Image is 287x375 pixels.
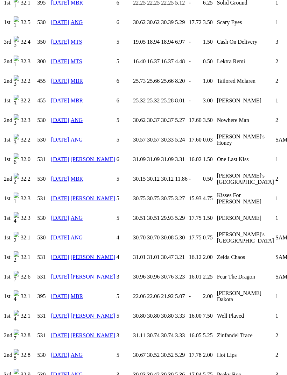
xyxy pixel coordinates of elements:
a: [DATE] [51,293,69,299]
td: 5.27 [175,111,188,130]
td: 4.75 [203,189,216,208]
td: 4 [116,228,132,247]
td: 30.76 [161,267,174,286]
td: 22.06 [133,287,146,306]
td: 30.33 [161,130,174,149]
td: 531 [37,267,50,286]
td: 5 [116,346,132,365]
td: 30.51 [133,209,146,228]
td: 30.12 [161,170,174,188]
td: 16.02 [189,150,202,169]
td: 32.2 [20,91,36,110]
a: MTS [71,39,82,45]
img: 2 [14,173,19,185]
td: 3.27 [175,189,188,208]
td: 16.40 [133,52,146,71]
td: 31.09 [133,150,146,169]
td: 530 [37,346,50,365]
a: [DATE] [51,235,69,240]
td: 30.15 [133,170,146,188]
td: Zelda Chaos [217,248,274,267]
td: 0.75 [203,228,216,247]
td: 19.05 [133,33,146,51]
td: 30.62 [147,13,160,32]
td: - [189,287,202,306]
td: 3.33 [175,307,188,325]
a: [DATE] [51,274,69,280]
td: 5.07 [175,287,188,306]
td: - [189,52,202,71]
td: 6 [116,72,132,91]
a: [DATE] [51,332,69,338]
td: 395 [37,287,50,306]
a: [PERSON_NAME] [71,254,115,260]
td: 18.94 [147,33,160,51]
td: 2nd [3,170,13,188]
a: ANG [71,352,83,358]
td: 17.72 [189,13,202,32]
a: MBR [71,98,83,103]
td: 15.93 [189,189,202,208]
td: 531 [37,248,50,267]
td: 5 [116,307,132,325]
td: 30.51 [147,209,160,228]
td: 31.09 [161,150,174,169]
td: 30.75 [161,189,174,208]
a: [DATE] [51,39,69,45]
td: 1.50 [203,150,216,169]
td: 1st [3,267,13,286]
td: 5.30 [175,228,188,247]
a: [DATE] [51,313,69,319]
a: [DATE] [51,352,69,358]
td: 32.1 [20,307,36,325]
img: 7 [14,330,19,341]
td: 16.37 [147,52,160,71]
td: 6.97 [175,33,188,51]
td: 5.29 [175,346,188,365]
a: [DATE] [51,156,69,162]
td: 1st [3,91,13,110]
a: ANG [71,235,83,240]
td: 3.21 [175,248,188,267]
td: 455 [37,91,50,110]
td: 1.50 [203,209,216,228]
img: 3 [14,134,19,146]
td: 2nd [3,111,13,130]
a: MTS [71,58,82,64]
td: 25.28 [161,91,174,110]
td: [PERSON_NAME] Dakota [217,287,274,306]
td: - [189,170,202,188]
td: 5.24 [175,130,188,149]
img: 4 [14,290,19,302]
td: 32.3 [20,111,36,130]
td: One Last Kiss [217,150,274,169]
td: - [189,91,202,110]
td: 3rd [3,33,13,51]
a: [DATE] [51,215,69,221]
td: [PERSON_NAME]'s [GEOGRAPHIC_DATA] [217,170,274,188]
td: 29.93 [161,209,174,228]
td: 531 [37,189,50,208]
td: 2nd [3,326,13,345]
td: 32.2 [20,130,36,149]
td: Kisses For [PERSON_NAME] [217,189,274,208]
td: 30.74 [147,326,160,345]
td: 30.37 [147,111,160,130]
td: 5.29 [175,209,188,228]
td: 30.70 [133,228,146,247]
td: 8.20 [175,72,188,91]
td: 2nd [3,72,13,91]
td: 30.70 [147,228,160,247]
td: 0.50 [203,52,216,71]
td: 30.57 [147,130,160,149]
img: 3 [14,75,19,87]
td: 2nd [3,52,13,71]
td: 1st [3,13,13,32]
td: 32.6 [20,267,36,286]
td: 25.66 [147,72,160,91]
td: Nowhere Man [217,111,274,130]
img: 2 [14,232,19,244]
td: 8.01 [175,91,188,110]
a: MBR [71,78,83,84]
td: 25.66 [161,72,174,91]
